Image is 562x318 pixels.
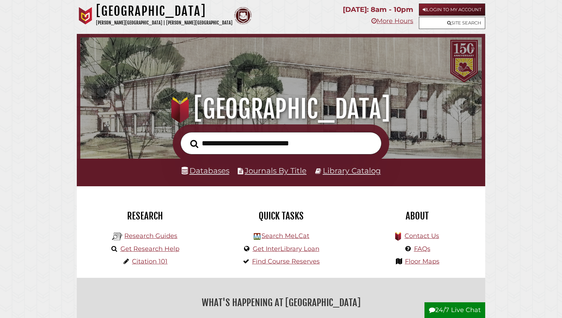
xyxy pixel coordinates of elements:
[419,17,485,29] a: Site Search
[343,3,413,16] p: [DATE]: 8am - 10pm
[254,233,260,240] img: Hekman Library Logo
[112,231,123,242] img: Hekman Library Logo
[96,3,232,19] h1: [GEOGRAPHIC_DATA]
[371,17,413,25] a: More Hours
[261,232,309,240] a: Search MeLCat
[124,232,177,240] a: Research Guides
[187,138,202,150] button: Search
[414,245,430,253] a: FAQs
[82,210,208,222] h2: Research
[218,210,344,222] h2: Quick Tasks
[190,139,198,148] i: Search
[82,295,480,311] h2: What's Happening at [GEOGRAPHIC_DATA]
[252,258,320,265] a: Find Course Reserves
[77,7,94,24] img: Calvin University
[234,7,252,24] img: Calvin Theological Seminary
[89,94,473,124] h1: [GEOGRAPHIC_DATA]
[419,3,485,16] a: Login to My Account
[405,258,439,265] a: Floor Maps
[182,166,229,175] a: Databases
[96,19,232,27] p: [PERSON_NAME][GEOGRAPHIC_DATA] | [PERSON_NAME][GEOGRAPHIC_DATA]
[405,232,439,240] a: Contact Us
[120,245,179,253] a: Get Research Help
[323,166,381,175] a: Library Catalog
[132,258,168,265] a: Citation 101
[354,210,480,222] h2: About
[253,245,319,253] a: Get InterLibrary Loan
[245,166,306,175] a: Journals By Title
